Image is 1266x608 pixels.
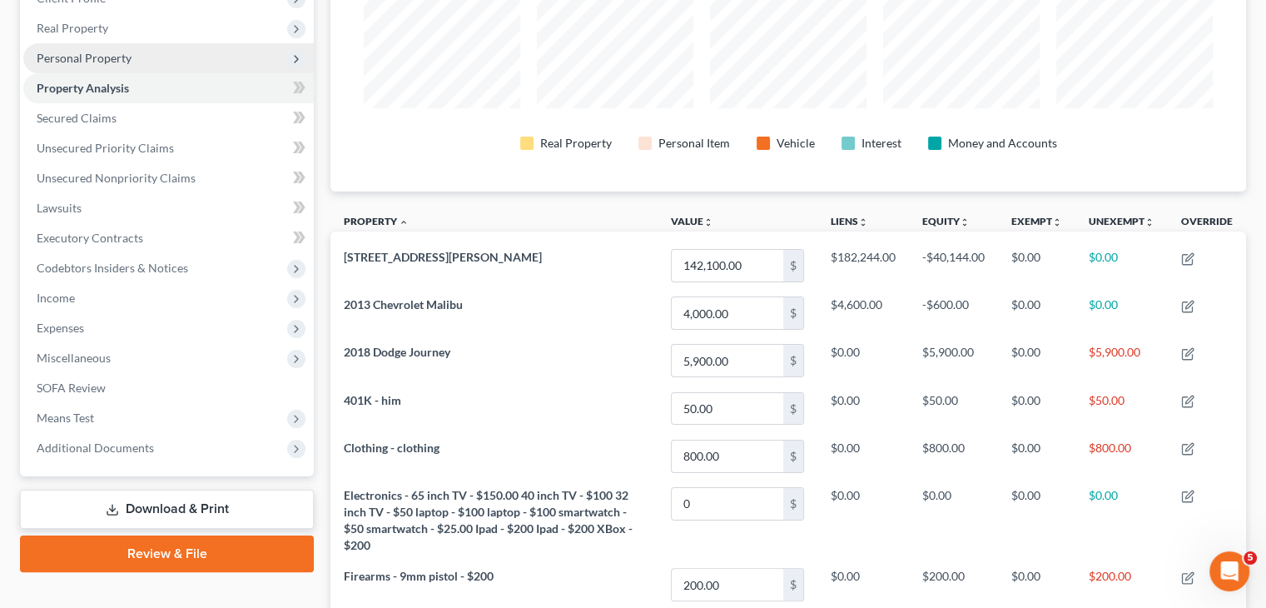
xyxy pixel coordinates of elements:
[672,297,783,329] input: 0.00
[344,297,463,311] span: 2013 Chevrolet Malibu
[783,569,803,601] div: $
[37,321,84,335] span: Expenses
[783,393,803,425] div: $
[672,393,783,425] input: 0.00
[37,51,132,65] span: Personal Property
[37,141,174,155] span: Unsecured Priority Claims
[998,480,1075,561] td: $0.00
[909,290,998,337] td: -$600.00
[344,488,633,552] span: Electronics - 65 inch TV - $150.00 40 inch TV - $100 32 inch TV - $50 laptop - $100 laptop - $100...
[1075,290,1168,337] td: $0.00
[37,411,94,425] span: Means Test
[783,488,803,520] div: $
[37,381,106,395] span: SOFA Review
[23,193,314,223] a: Lawsuits
[672,250,783,282] input: 0.00
[1144,217,1154,227] i: unfold_more
[658,135,730,152] div: Personal Item
[20,536,314,572] a: Review & File
[672,441,783,472] input: 0.00
[23,163,314,193] a: Unsecured Nonpriority Claims
[37,111,117,125] span: Secured Claims
[998,385,1075,432] td: $0.00
[344,345,450,359] span: 2018 Dodge Journey
[1075,337,1168,385] td: $5,900.00
[831,215,868,227] a: Liensunfold_more
[23,133,314,163] a: Unsecured Priority Claims
[998,432,1075,480] td: $0.00
[672,345,783,376] input: 0.00
[540,135,612,152] div: Real Property
[37,201,82,215] span: Lawsuits
[998,290,1075,337] td: $0.00
[783,250,803,282] div: $
[1168,205,1246,242] th: Override
[399,217,409,227] i: expand_less
[23,73,314,103] a: Property Analysis
[909,432,998,480] td: $800.00
[909,242,998,289] td: -$40,144.00
[1075,432,1168,480] td: $800.00
[817,242,909,289] td: $182,244.00
[817,480,909,561] td: $0.00
[37,351,111,365] span: Miscellaneous
[37,291,75,305] span: Income
[344,215,409,227] a: Property expand_less
[344,250,542,264] span: [STREET_ADDRESS][PERSON_NAME]
[817,385,909,432] td: $0.00
[1075,385,1168,432] td: $50.00
[1052,217,1062,227] i: unfold_more
[858,217,868,227] i: unfold_more
[703,217,713,227] i: unfold_more
[23,373,314,403] a: SOFA Review
[817,290,909,337] td: $4,600.00
[1075,480,1168,561] td: $0.00
[37,441,154,455] span: Additional Documents
[909,385,998,432] td: $50.00
[37,171,196,185] span: Unsecured Nonpriority Claims
[1244,551,1257,565] span: 5
[909,337,998,385] td: $5,900.00
[37,231,143,245] span: Executory Contracts
[998,337,1075,385] td: $0.00
[948,135,1057,152] div: Money and Accounts
[1089,215,1154,227] a: Unexemptunfold_more
[672,569,783,601] input: 0.00
[960,217,970,227] i: unfold_more
[1075,242,1168,289] td: $0.00
[20,490,314,529] a: Download & Print
[672,488,783,520] input: 0.00
[37,261,188,275] span: Codebtors Insiders & Notices
[777,135,815,152] div: Vehicle
[344,569,494,583] span: Firearms - 9mm pistol - $200
[922,215,970,227] a: Equityunfold_more
[998,242,1075,289] td: $0.00
[1209,551,1249,591] iframe: Intercom live chat
[861,135,901,152] div: Interest
[23,103,314,133] a: Secured Claims
[783,345,803,376] div: $
[344,393,401,407] span: 401K - him
[23,223,314,253] a: Executory Contracts
[817,432,909,480] td: $0.00
[344,441,439,455] span: Clothing - clothing
[37,21,108,35] span: Real Property
[783,297,803,329] div: $
[817,337,909,385] td: $0.00
[1011,215,1062,227] a: Exemptunfold_more
[909,480,998,561] td: $0.00
[783,441,803,472] div: $
[671,215,713,227] a: Valueunfold_more
[37,81,129,95] span: Property Analysis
